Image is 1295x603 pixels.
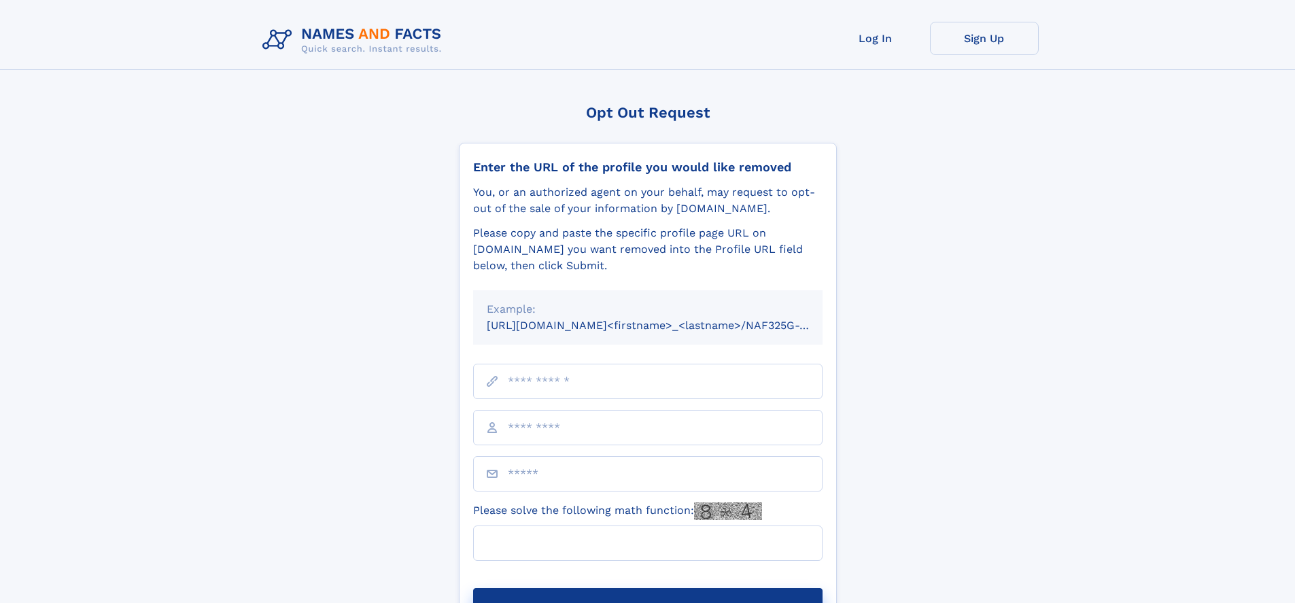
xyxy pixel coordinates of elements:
[459,104,837,121] div: Opt Out Request
[473,502,762,520] label: Please solve the following math function:
[473,225,823,274] div: Please copy and paste the specific profile page URL on [DOMAIN_NAME] you want removed into the Pr...
[487,301,809,317] div: Example:
[473,160,823,175] div: Enter the URL of the profile you would like removed
[930,22,1039,55] a: Sign Up
[487,319,848,332] small: [URL][DOMAIN_NAME]<firstname>_<lastname>/NAF325G-xxxxxxxx
[821,22,930,55] a: Log In
[257,22,453,58] img: Logo Names and Facts
[473,184,823,217] div: You, or an authorized agent on your behalf, may request to opt-out of the sale of your informatio...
